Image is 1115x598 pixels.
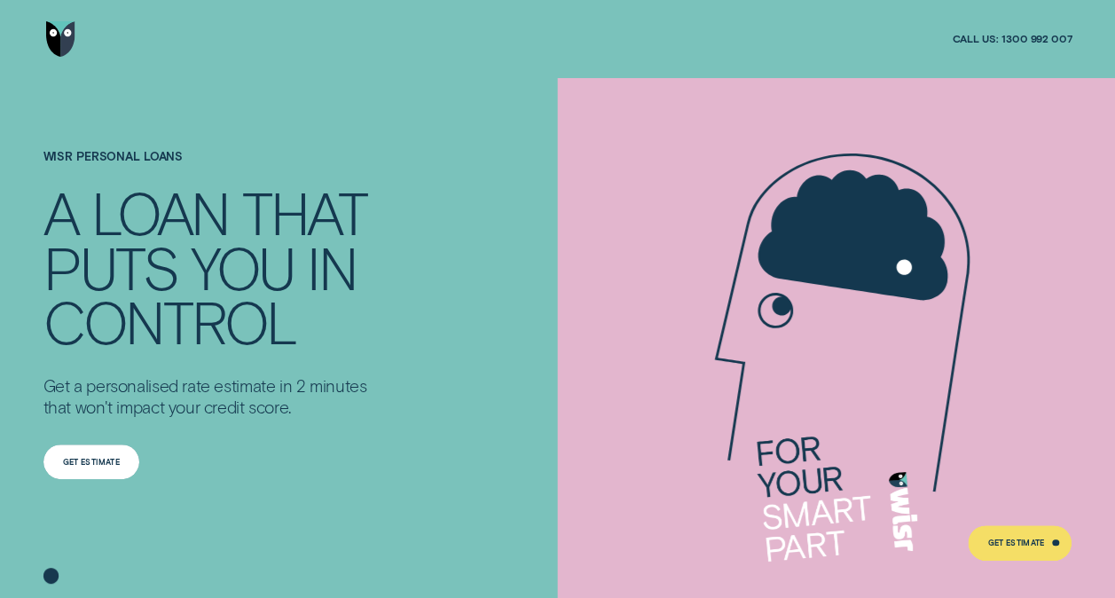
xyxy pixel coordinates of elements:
div: CONTROL [43,295,296,350]
h4: A LOAN THAT PUTS YOU IN CONTROL [43,185,383,350]
div: Get Estimate [63,459,120,466]
div: THAT [242,185,366,240]
span: 1300 992 007 [1001,32,1072,45]
div: YOU [191,240,294,295]
a: Get Estimate [43,445,139,480]
div: LOAN [91,185,229,240]
img: Wisr [46,21,75,57]
span: Call us: [952,32,998,45]
a: Get Estimate [968,525,1072,561]
h1: Wisr Personal Loans [43,150,383,185]
div: PUTS [43,240,177,295]
p: Get a personalised rate estimate in 2 minutes that won't impact your credit score. [43,375,383,418]
div: IN [307,240,357,295]
a: Call us:1300 992 007 [952,32,1072,45]
div: A [43,185,78,240]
